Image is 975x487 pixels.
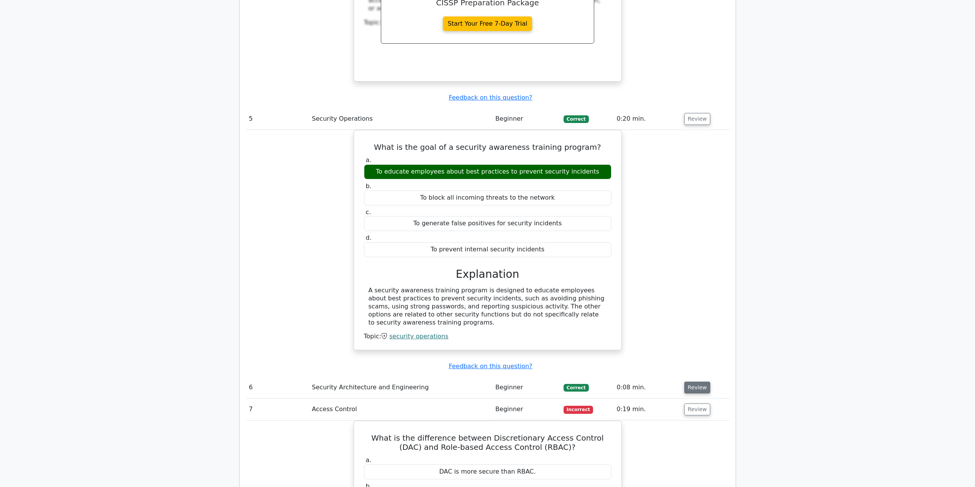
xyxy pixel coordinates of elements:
div: To generate false positives for security incidents [364,216,611,231]
span: Incorrect [564,406,593,413]
span: a. [366,156,372,164]
td: Beginner [492,377,560,398]
td: Access Control [309,398,492,420]
a: security operations [389,333,448,340]
td: 0:20 min. [614,108,682,130]
td: 7 [246,398,309,420]
td: Security Architecture and Engineering [309,377,492,398]
td: Security Operations [309,108,492,130]
a: Feedback on this question? [449,362,532,370]
span: d. [366,234,372,241]
button: Review [684,382,710,394]
span: c. [366,208,371,216]
h3: Explanation [369,268,607,281]
div: A security awareness training program is designed to educate employees about best practices to pr... [369,287,607,326]
td: 0:19 min. [614,398,682,420]
td: 0:08 min. [614,377,682,398]
td: Beginner [492,108,560,130]
span: Correct [564,384,588,392]
span: a. [366,456,372,464]
span: b. [366,182,372,190]
span: Correct [564,115,588,123]
div: Topic: [364,19,611,27]
a: Start Your Free 7-Day Trial [443,16,533,31]
button: Review [684,113,710,125]
div: Topic: [364,333,611,341]
div: To prevent internal security incidents [364,242,611,257]
h5: What is the goal of a security awareness training program? [363,143,612,152]
td: Beginner [492,398,560,420]
div: To block all incoming threats to the network [364,190,611,205]
td: 5 [246,108,309,130]
div: DAC is more secure than RBAC. [364,464,611,479]
a: Feedback on this question? [449,94,532,101]
h5: What is the difference between Discretionary Access Control (DAC) and Role-based Access Control (... [363,433,612,452]
td: 6 [246,377,309,398]
button: Review [684,403,710,415]
div: To educate employees about best practices to prevent security incidents [364,164,611,179]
